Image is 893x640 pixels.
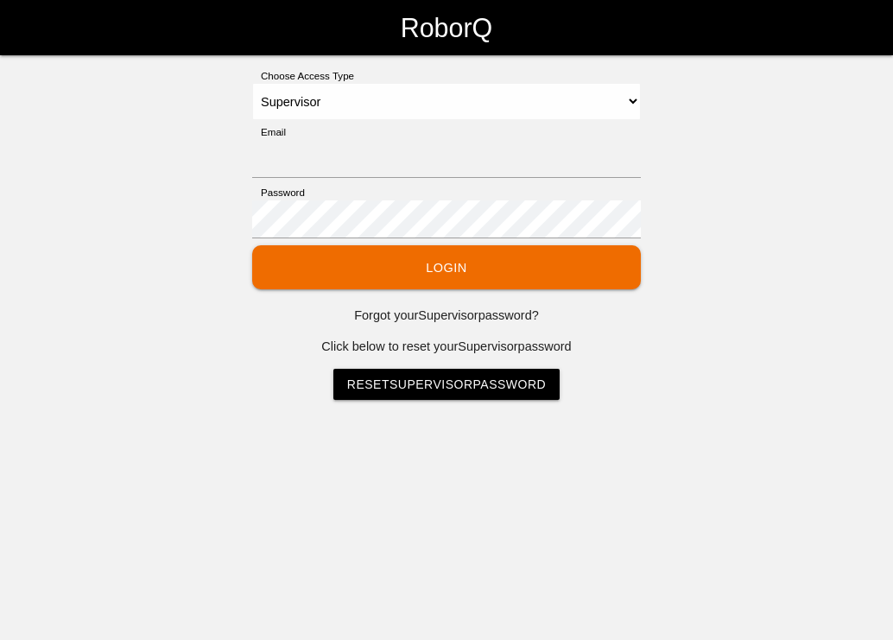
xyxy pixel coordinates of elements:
[252,185,305,200] label: Password
[252,338,641,357] p: Click below to reset your Supervisor password
[333,369,560,400] a: ResetSupervisorPassword
[252,245,641,289] button: Login
[252,68,354,83] label: Choose Access Type
[252,124,286,139] label: Email
[252,307,641,326] p: Forgot your Supervisor password?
